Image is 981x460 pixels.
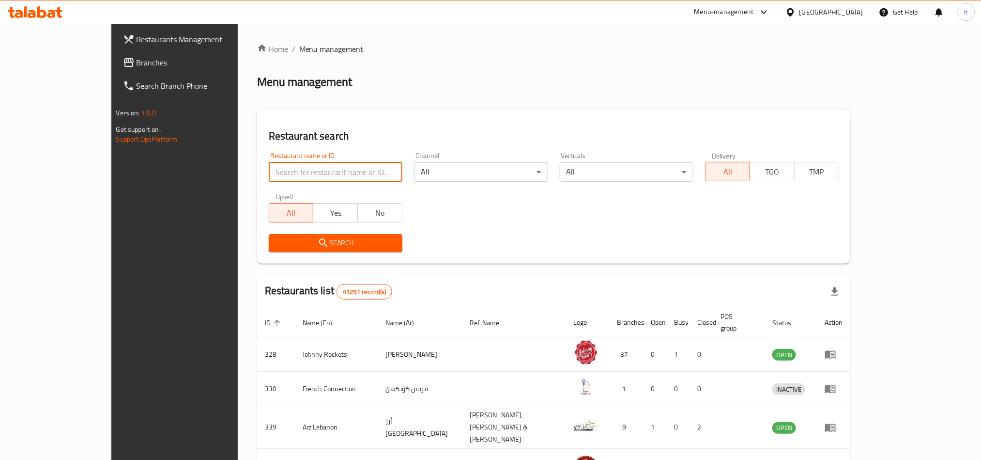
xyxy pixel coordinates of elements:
td: 0 [644,337,667,372]
button: Search [269,234,402,252]
div: Export file [823,280,846,303]
img: Johnny Rockets [574,340,598,365]
span: OPEN [772,349,796,361]
button: TGO [750,162,795,181]
th: Closed [690,308,713,337]
span: Get support on: [116,123,161,136]
div: All [560,162,693,182]
li: / [292,43,295,55]
span: Menu management [299,43,364,55]
a: Support.OpsPlatform [116,133,178,145]
span: TMP [798,165,835,179]
th: Busy [667,308,690,337]
span: No [362,206,399,220]
td: 339 [257,406,295,449]
img: Arz Lebanon [574,413,598,438]
button: TMP [794,162,839,181]
span: Search [276,237,395,249]
div: Menu [825,349,843,360]
th: Open [644,308,667,337]
a: Branches [115,51,275,74]
span: Version: [116,107,140,119]
td: 0 [667,372,690,406]
div: [GEOGRAPHIC_DATA] [799,7,863,17]
td: 1 [644,406,667,449]
td: 0 [690,337,713,372]
span: Status [772,317,804,329]
td: 2 [690,406,713,449]
span: OPEN [772,422,796,433]
td: 0 [690,372,713,406]
span: 41291 record(s) [337,287,392,297]
th: Logo [566,308,610,337]
img: French Connection [574,375,598,399]
div: Menu [825,422,843,433]
h2: Restaurants list [265,284,393,300]
button: All [269,203,314,222]
span: POS group [721,311,753,334]
td: أرز [GEOGRAPHIC_DATA] [378,406,462,449]
th: Action [817,308,850,337]
div: Total records count [337,284,392,300]
button: All [705,162,750,181]
td: 328 [257,337,295,372]
th: Branches [610,308,644,337]
span: INACTIVE [772,384,805,395]
span: Name (Ar) [385,317,427,329]
span: Name (En) [303,317,345,329]
td: Arz Lebanon [295,406,378,449]
td: Johnny Rockets [295,337,378,372]
button: No [357,203,402,222]
input: Search for restaurant name or ID.. [269,162,402,182]
div: Menu-management [694,6,754,18]
td: 1 [667,337,690,372]
label: Delivery [712,152,736,159]
span: All [273,206,310,220]
a: Search Branch Phone [115,74,275,97]
td: 0 [667,406,690,449]
div: All [414,162,548,182]
button: Yes [313,203,358,222]
span: Search Branch Phone [137,80,267,92]
td: 0 [644,372,667,406]
h2: Restaurant search [269,129,839,143]
a: Restaurants Management [115,28,275,51]
td: 9 [610,406,644,449]
td: French Connection [295,372,378,406]
h2: Menu management [257,74,353,90]
span: Ref. Name [470,317,512,329]
td: [PERSON_NAME],[PERSON_NAME] & [PERSON_NAME] [462,406,566,449]
div: INACTIVE [772,383,805,395]
span: ID [265,317,283,329]
span: TGO [754,165,791,179]
span: Branches [137,57,267,68]
label: Upsell [276,193,293,200]
span: Yes [317,206,354,220]
td: 37 [610,337,644,372]
span: All [709,165,746,179]
td: 330 [257,372,295,406]
span: 1.0.0 [141,107,156,119]
td: 1 [610,372,644,406]
span: Restaurants Management [137,33,267,45]
nav: breadcrumb [257,43,851,55]
div: Menu [825,383,843,395]
span: n [965,7,968,17]
td: [PERSON_NAME] [378,337,462,372]
td: فرنش كونكشن [378,372,462,406]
